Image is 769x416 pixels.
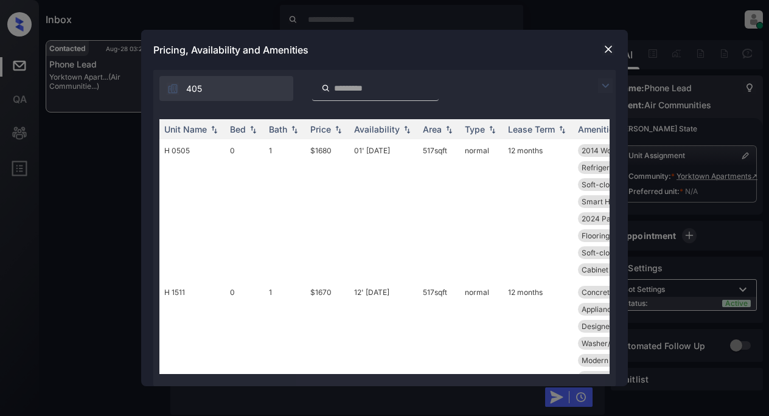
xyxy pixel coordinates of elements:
[186,82,202,95] span: 405
[305,139,349,281] td: $1680
[465,124,485,134] div: Type
[167,83,179,95] img: icon-zuma
[598,78,613,93] img: icon-zuma
[582,305,640,314] span: Appliances Stai...
[582,180,641,189] span: Soft-close Cabi...
[247,125,259,134] img: sorting
[602,43,614,55] img: close
[460,139,503,281] td: normal
[582,248,643,257] span: Soft-close Draw...
[582,265,642,274] span: Cabinet Accent ...
[582,373,639,382] span: Appliances Silv...
[578,124,619,134] div: Amenities
[230,124,246,134] div: Bed
[418,139,460,281] td: 517 sqft
[264,139,305,281] td: 1
[141,30,628,70] div: Pricing, Availability and Amenities
[164,124,207,134] div: Unit Name
[269,124,287,134] div: Bath
[310,124,331,134] div: Price
[582,339,646,348] span: Washer/Dryer Le...
[503,139,573,281] td: 12 months
[332,125,344,134] img: sorting
[508,124,555,134] div: Lease Term
[582,197,649,206] span: Smart Home Ther...
[423,124,442,134] div: Area
[582,231,642,240] span: Flooring Wood 2...
[349,139,418,281] td: 01' [DATE]
[225,139,264,281] td: 0
[556,125,568,134] img: sorting
[582,288,637,297] span: Concrete Floors
[208,125,220,134] img: sorting
[401,125,413,134] img: sorting
[288,125,301,134] img: sorting
[582,163,639,172] span: Refrigerator Le...
[582,322,643,331] span: Designer Bathro...
[582,356,636,365] span: Modern Kitchen
[443,125,455,134] img: sorting
[582,214,642,223] span: 2024 Paint Colo...
[159,139,225,281] td: H 0505
[354,124,400,134] div: Availability
[486,125,498,134] img: sorting
[321,83,330,94] img: icon-zuma
[582,146,644,155] span: 2014 Wood Floor...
